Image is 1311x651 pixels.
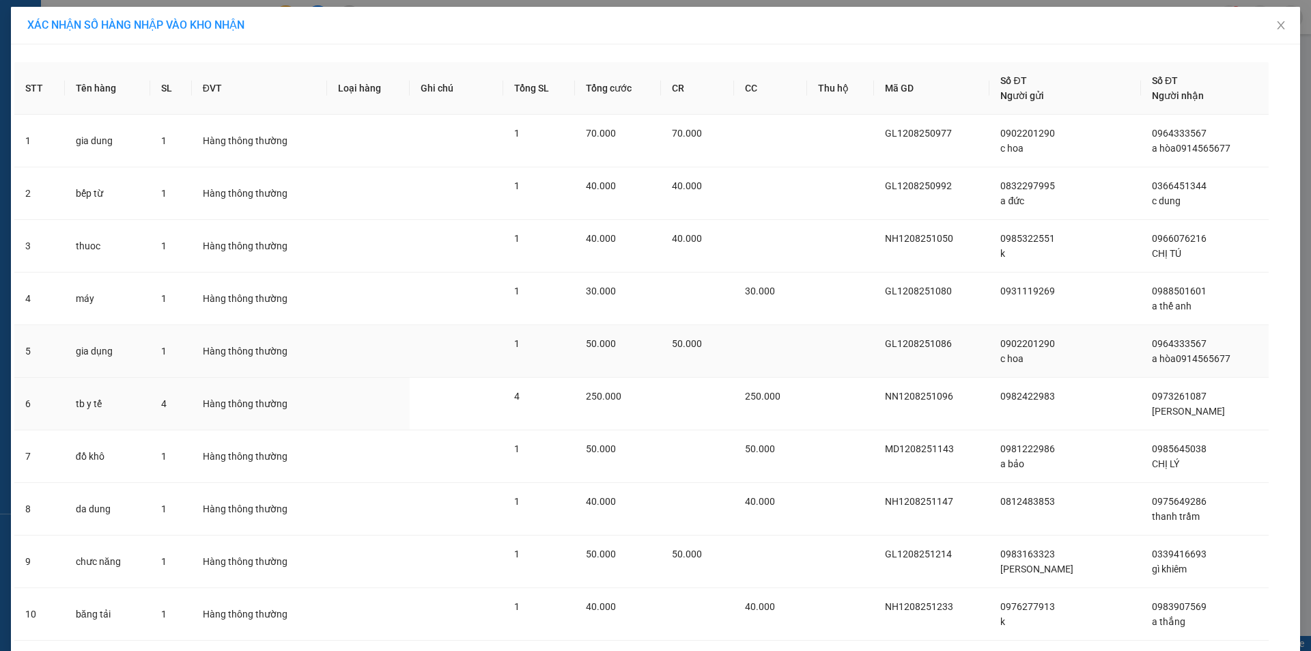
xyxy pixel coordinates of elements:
span: 1 [514,233,520,244]
span: 0366451344 [1152,180,1207,191]
span: 0976277913 [1000,601,1055,612]
span: c dung [1152,195,1181,206]
span: 4 [161,398,167,409]
th: Loại hàng [327,62,410,115]
span: Người gửi [1000,90,1044,101]
span: 50.000 [672,549,702,559]
span: NH1208251050 [885,233,953,244]
span: 40.000 [672,180,702,191]
span: 1 [161,135,167,146]
td: Hàng thông thường [192,378,328,430]
td: Hàng thông thường [192,115,328,167]
span: SE1308251620 [179,74,258,89]
span: 1 [161,346,167,357]
span: 0931119269 [1000,286,1055,296]
span: a thế anh [1152,301,1192,311]
td: bếp từ [65,167,150,220]
td: 4 [14,273,65,325]
td: gia dung [65,115,150,167]
td: 7 [14,430,65,483]
span: NH1208251233 [885,601,953,612]
th: SL [150,62,192,115]
td: đồ khô [65,430,150,483]
span: 0985322551 [1000,233,1055,244]
span: 0964333567 [1152,128,1207,139]
span: 30.000 [586,286,616,296]
span: MD1208251143 [885,443,954,454]
span: 0983907569 [1152,601,1207,612]
span: c hoa [1000,353,1024,364]
span: 0985645038 [1152,443,1207,454]
span: 40.000 [586,601,616,612]
span: 0981222986 [1000,443,1055,454]
th: Tổng cước [575,62,661,115]
th: CR [661,62,734,115]
span: 1 [161,556,167,567]
td: Hàng thông thường [192,483,328,536]
span: 1 [514,286,520,296]
span: 1 [161,451,167,462]
span: 1 [161,240,167,251]
span: Số ĐT [1152,75,1178,86]
span: 0975649286 [1152,496,1207,507]
img: logo [8,41,50,109]
span: 40.000 [586,180,616,191]
td: Hàng thông thường [192,220,328,273]
button: Close [1262,7,1300,45]
span: [PERSON_NAME] [1152,406,1225,417]
strong: CHUYỂN PHÁT NHANH AN PHÚ QUÝ [65,11,163,55]
td: 3 [14,220,65,273]
span: CHỊ LÝ [1152,458,1179,469]
span: 0988501601 [1152,286,1207,296]
strong: PHIẾU GỬI HÀNG [59,97,170,111]
td: Hàng thông thường [192,167,328,220]
td: 9 [14,536,65,588]
span: 50.000 [672,338,702,349]
span: 1 [514,338,520,349]
td: thuoc [65,220,150,273]
span: 0339416693 [1152,549,1207,559]
span: 40.000 [745,496,775,507]
td: gia dụng [65,325,150,378]
th: STT [14,62,65,115]
span: 0982422983 [1000,391,1055,402]
span: 1 [514,180,520,191]
td: da dung [65,483,150,536]
span: 250.000 [586,391,621,402]
span: Người nhận [1152,90,1204,101]
span: 1 [514,601,520,612]
span: NN1208251096 [885,391,953,402]
td: Hàng thông thường [192,430,328,483]
td: 2 [14,167,65,220]
span: 0964333567 [1152,338,1207,349]
td: 5 [14,325,65,378]
span: a hòa0914565677 [1152,143,1230,154]
span: 70.000 [672,128,702,139]
td: 8 [14,483,65,536]
span: 50.000 [586,549,616,559]
span: 1 [514,549,520,559]
span: GL1208251214 [885,549,952,559]
span: k [1000,616,1005,627]
span: GL1208251080 [885,286,952,296]
span: 70.000 [586,128,616,139]
span: gì khiêm [1152,564,1187,574]
th: ĐVT [192,62,328,115]
span: 40.000 [586,496,616,507]
span: GL1208251086 [885,338,952,349]
span: 40.000 [745,601,775,612]
span: 50.000 [586,443,616,454]
span: NH1208251147 [885,496,953,507]
span: 0973261087 [1152,391,1207,402]
span: 0812483853 [1000,496,1055,507]
td: tb y tế [65,378,150,430]
td: băng tải [65,588,150,641]
span: [GEOGRAPHIC_DATA], [GEOGRAPHIC_DATA] ↔ [GEOGRAPHIC_DATA] [57,58,169,94]
span: 1 [161,293,167,304]
th: Ghi chú [410,62,503,115]
span: 1 [161,188,167,199]
span: 50.000 [586,338,616,349]
td: Hàng thông thường [192,273,328,325]
span: 1 [514,443,520,454]
span: a thắng [1152,616,1185,627]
